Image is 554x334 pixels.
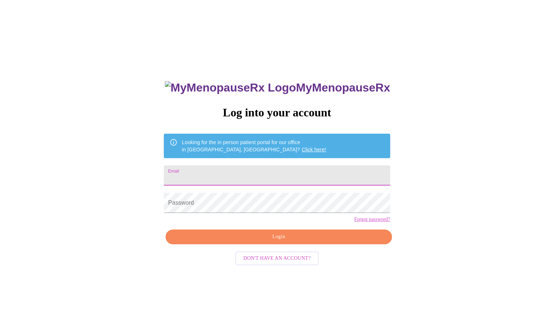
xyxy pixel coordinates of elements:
a: Click here! [302,147,326,152]
button: Login [166,230,392,244]
h3: MyMenopauseRx [165,81,390,94]
button: Don't have an account? [235,251,319,266]
h3: Log into your account [164,106,390,119]
a: Forgot password? [354,217,390,222]
img: MyMenopauseRx Logo [165,81,296,94]
span: Don't have an account? [243,254,311,263]
span: Login [174,232,383,241]
a: Don't have an account? [234,255,320,261]
div: Looking for the in person patient portal for our office in [GEOGRAPHIC_DATA], [GEOGRAPHIC_DATA]? [182,136,326,156]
